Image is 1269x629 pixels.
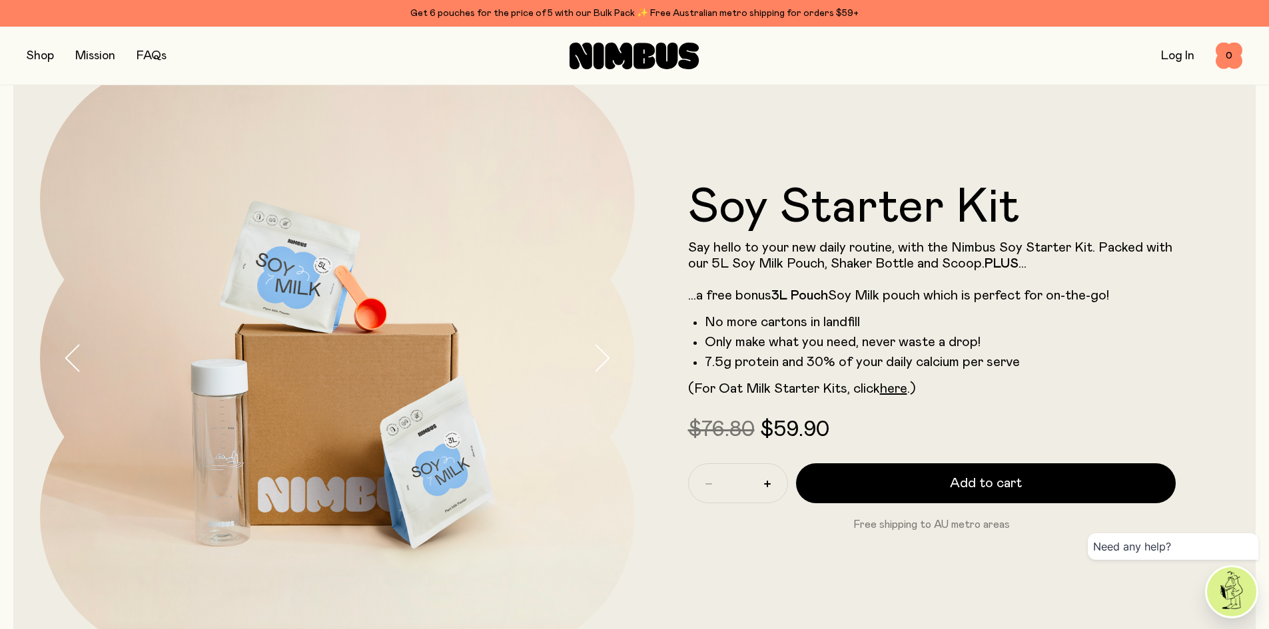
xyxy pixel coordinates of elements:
[1161,50,1194,62] a: Log In
[950,474,1022,493] span: Add to cart
[907,382,916,395] span: .)
[1207,567,1256,616] img: agent
[705,354,1176,370] li: 7.5g protein and 30% of your daily calcium per serve
[791,289,828,302] strong: Pouch
[1088,533,1258,560] div: Need any help?
[705,334,1176,350] li: Only make what you need, never waste a drop!
[1216,43,1242,69] button: 0
[688,517,1176,532] p: Free shipping to AU metro areas
[688,419,755,441] span: $76.80
[771,289,787,302] strong: 3L
[985,257,1019,270] strong: PLUS
[688,184,1176,232] h1: Soy Starter Kit
[75,50,115,62] a: Mission
[705,314,1176,330] li: No more cartons in landfill
[137,50,167,62] a: FAQs
[688,382,880,395] span: (For Oat Milk Starter Kits, click
[688,240,1176,304] p: Say hello to your new daily routine, with the Nimbus Soy Starter Kit. Packed with our 5L Soy Milk...
[880,382,907,395] a: here
[760,419,829,441] span: $59.90
[796,463,1176,503] button: Add to cart
[27,5,1242,21] div: Get 6 pouches for the price of 5 with our Bulk Pack ✨ Free Australian metro shipping for orders $59+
